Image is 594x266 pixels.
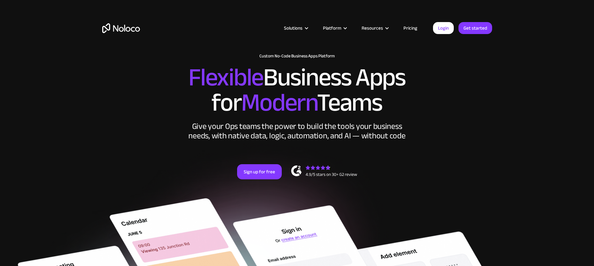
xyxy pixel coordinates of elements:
a: Pricing [396,24,425,32]
div: Resources [354,24,396,32]
span: Flexible [188,54,263,101]
div: Give your Ops teams the power to build the tools your business needs, with native data, logic, au... [187,122,407,141]
div: Resources [362,24,383,32]
div: Platform [315,24,354,32]
a: Sign up for free [237,164,282,179]
a: Login [433,22,454,34]
div: Platform [323,24,341,32]
span: Modern [241,79,317,126]
div: Solutions [284,24,303,32]
a: Get started [458,22,492,34]
h2: Business Apps for Teams [102,65,492,115]
div: Solutions [276,24,315,32]
a: home [102,23,140,33]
